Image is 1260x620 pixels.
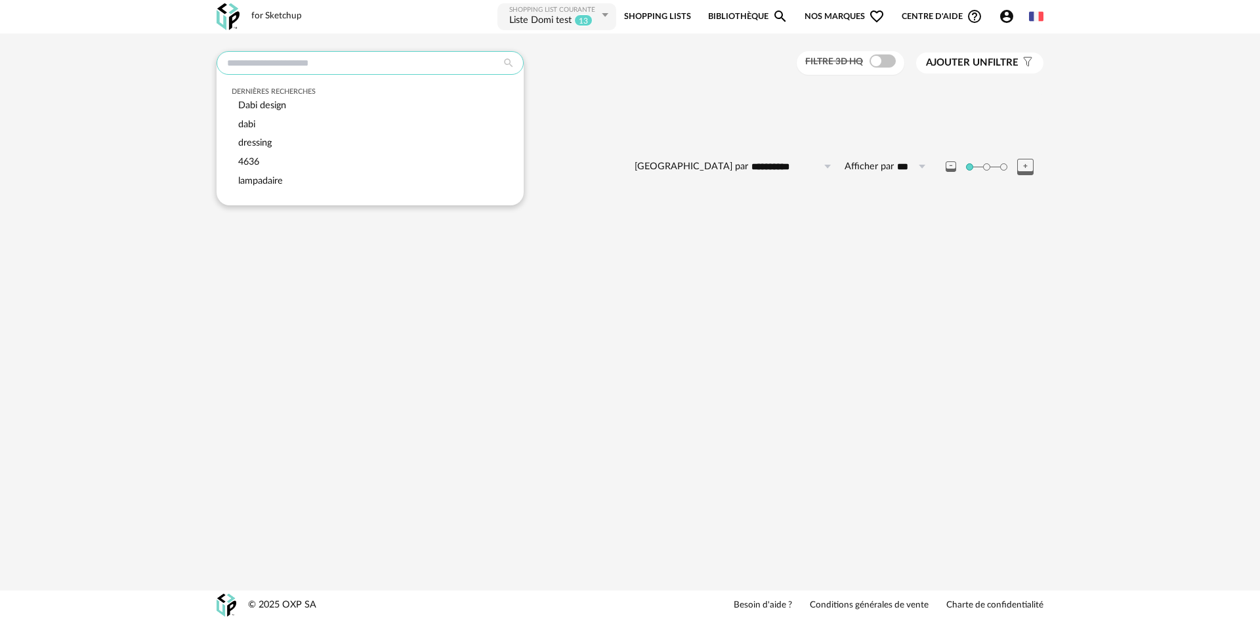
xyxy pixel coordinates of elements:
[946,600,1043,611] a: Charte de confidentialité
[772,9,788,24] span: Magnify icon
[509,6,598,14] div: Shopping List courante
[217,141,1043,156] div: Aucun résultat
[217,3,240,30] img: OXP
[902,9,982,24] span: Centre d'aideHelp Circle Outline icon
[999,9,1020,24] span: Account Circle icon
[845,161,894,173] label: Afficher par
[232,87,509,96] div: Dernières recherches
[999,9,1015,24] span: Account Circle icon
[967,9,982,24] span: Help Circle Outline icon
[574,14,593,26] sup: 13
[805,2,885,31] span: Nos marques
[810,600,929,611] a: Conditions générales de vente
[734,600,792,611] a: Besoin d'aide ?
[238,157,259,167] span: 4636
[251,10,302,22] div: for Sketchup
[869,9,885,24] span: Heart Outline icon
[926,56,1018,70] span: filtre
[926,58,988,68] span: Ajouter un
[217,594,236,617] img: OXP
[248,599,316,611] div: © 2025 OXP SA
[1018,56,1034,70] span: Filter icon
[916,52,1043,73] button: Ajouter unfiltre Filter icon
[708,2,788,31] a: BibliothèqueMagnify icon
[1029,9,1043,24] img: fr
[238,100,286,110] span: Dabi design
[238,119,255,129] span: dabi
[805,57,863,66] span: Filtre 3D HQ
[635,161,748,173] label: [GEOGRAPHIC_DATA] par
[238,176,283,186] span: lampadaire
[624,2,691,31] a: Shopping Lists
[509,14,572,28] div: Liste Domi test
[238,138,272,148] span: dressing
